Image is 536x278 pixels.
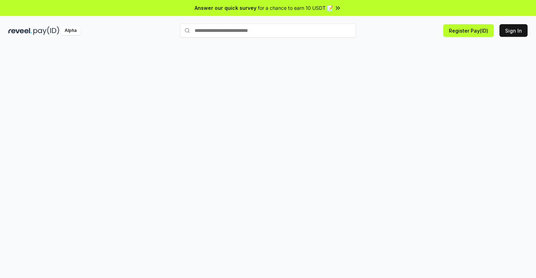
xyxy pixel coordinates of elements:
[258,4,333,12] span: for a chance to earn 10 USDT 📝
[443,24,494,37] button: Register Pay(ID)
[499,24,528,37] button: Sign In
[33,26,59,35] img: pay_id
[8,26,32,35] img: reveel_dark
[61,26,80,35] div: Alpha
[195,4,256,12] span: Answer our quick survey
